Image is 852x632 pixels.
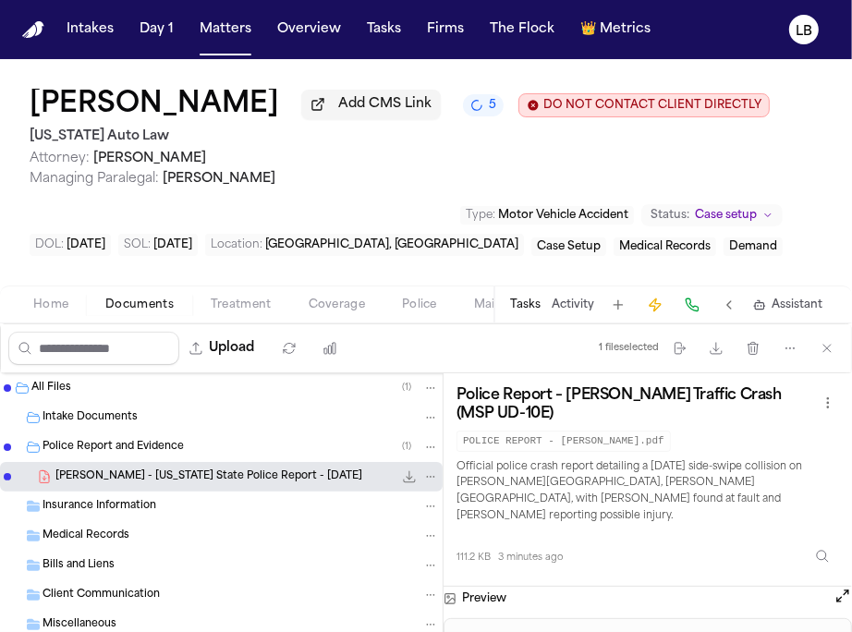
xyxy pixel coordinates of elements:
[489,98,496,113] span: 5
[531,237,606,256] button: Edit service: Case Setup
[192,13,259,46] button: Matters
[124,239,151,250] span: SOL :
[552,298,594,312] button: Activity
[359,13,408,46] button: Tasks
[641,204,783,226] button: Change status from Case setup
[402,383,411,393] span: ( 1 )
[456,431,671,452] code: POLICE REPORT - [PERSON_NAME].pdf
[498,210,628,221] span: Motor Vehicle Accident
[420,13,471,46] button: Firms
[543,98,761,113] span: DO NOT CONTACT CLIENT DIRECTLY
[31,381,71,396] span: All Files
[729,241,777,252] span: Demand
[132,13,181,46] button: Day 1
[474,298,498,312] span: Mail
[573,13,658,46] button: crownMetrics
[33,298,68,312] span: Home
[205,234,524,256] button: Edit Location: Flint, MI
[462,591,506,606] h3: Preview
[30,126,770,148] h2: [US_STATE] Auto Law
[179,332,265,365] button: Upload
[753,298,822,312] button: Assistant
[270,13,348,46] button: Overview
[265,239,518,250] span: [GEOGRAPHIC_DATA], [GEOGRAPHIC_DATA]
[724,237,783,256] button: Edit service: Demand
[460,206,634,225] button: Edit Type: Motor Vehicle Accident
[695,208,757,223] span: Case setup
[211,239,262,250] span: Location :
[30,234,111,256] button: Edit DOL: 2025-09-02
[301,90,441,119] button: Add CMS Link
[30,89,279,122] button: Edit matter name
[30,172,159,186] span: Managing Paralegal:
[43,529,129,544] span: Medical Records
[510,298,541,312] button: Tasks
[309,298,365,312] span: Coverage
[834,587,852,611] button: Open preview
[43,440,184,456] span: Police Report and Evidence
[518,93,770,117] button: Edit client contact restriction
[153,239,192,250] span: [DATE]
[456,386,817,423] h3: Police Report – [PERSON_NAME] Traffic Crash (MSP UD-10E)
[338,95,432,114] span: Add CMS Link
[834,587,852,605] button: Open preview
[43,499,156,515] span: Insurance Information
[482,13,562,46] button: The Flock
[30,89,279,122] h1: [PERSON_NAME]
[463,94,504,116] button: 5 active tasks
[67,239,105,250] span: [DATE]
[43,410,138,426] span: Intake Documents
[105,298,174,312] span: Documents
[772,298,822,312] span: Assistant
[806,540,839,573] button: Inspect
[35,239,64,250] span: DOL :
[55,469,362,485] span: [PERSON_NAME] - [US_STATE] State Police Report - [DATE]
[537,241,601,252] span: Case Setup
[163,172,275,186] span: [PERSON_NAME]
[605,292,631,318] button: Add Task
[402,442,411,452] span: ( 1 )
[43,558,115,574] span: Bills and Liens
[619,241,711,252] span: Medical Records
[22,21,44,39] img: Finch Logo
[402,298,437,312] span: Police
[93,152,206,165] span: [PERSON_NAME]
[498,551,563,565] span: 3 minutes ago
[456,459,839,526] p: Official police crash report detailing a [DATE] side-swipe collision on [PERSON_NAME][GEOGRAPHIC_...
[118,234,198,256] button: Edit SOL: 2028-09-02
[8,332,179,365] input: Search files
[679,292,705,318] button: Make a Call
[466,210,495,221] span: Type :
[30,152,90,165] span: Attorney:
[22,21,44,39] a: Home
[599,342,659,354] div: 1 file selected
[614,237,716,256] button: Edit service: Medical Records
[642,292,668,318] button: Create Immediate Task
[211,298,272,312] span: Treatment
[59,13,121,46] button: Intakes
[43,588,160,603] span: Client Communication
[400,468,419,486] button: Download N. Gray - Michigan State Police Report - 9.2.25
[651,208,689,223] span: Status:
[456,551,491,565] span: 111.2 KB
